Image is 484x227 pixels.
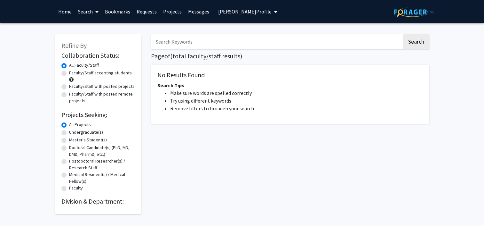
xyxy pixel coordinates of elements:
li: Try using different keywords [170,97,423,105]
a: Projects [160,0,185,23]
h2: Projects Seeking: [61,111,135,119]
img: ForagerOne Logo [394,7,434,17]
a: Bookmarks [102,0,133,23]
label: All Faculty/Staff [69,62,99,69]
label: Master's Student(s) [69,137,107,143]
button: Search [403,34,429,49]
a: Messages [185,0,212,23]
label: Undergraduate(s) [69,129,103,136]
input: Search Keywords [151,34,402,49]
a: Requests [133,0,160,23]
label: Doctoral Candidate(s) (PhD, MD, DMD, PharmD, etc.) [69,144,135,158]
a: Home [55,0,75,23]
h5: No Results Found [157,71,423,79]
label: Faculty [69,185,83,191]
h2: Collaboration Status: [61,52,135,59]
li: Remove filters to broaden your search [170,105,423,112]
label: Faculty/Staff accepting students [69,70,132,76]
span: Refine By [61,41,87,49]
label: Faculty/Staff with posted remote projects [69,91,135,104]
h2: Division & Department: [61,198,135,205]
label: Faculty/Staff with posted projects [69,83,135,90]
nav: Page navigation [151,130,429,145]
h1: Page of ( total faculty/staff results) [151,52,429,60]
a: Search [75,0,102,23]
label: Medical Resident(s) / Medical Fellow(s) [69,171,135,185]
span: [PERSON_NAME] Profile [218,8,272,15]
label: Postdoctoral Researcher(s) / Research Staff [69,158,135,171]
li: Make sure words are spelled correctly [170,89,423,97]
label: All Projects [69,121,91,128]
span: Search Tips [157,82,184,88]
